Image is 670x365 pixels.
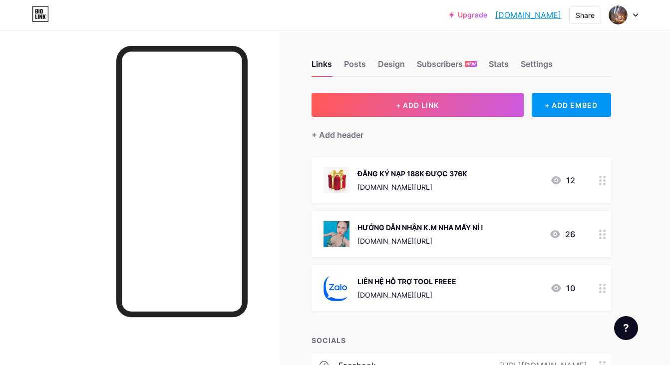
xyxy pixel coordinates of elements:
img: HƯỚNG DẪN NHẬN K.M NHA MẤY NÍ ! [324,221,349,247]
div: + ADD EMBED [532,93,611,117]
div: 12 [550,174,575,186]
img: ĐĂNG KÝ NẠP 188K ĐƯỢC 376K [324,167,349,193]
div: SOCIALS [312,335,611,346]
div: Subscribers [417,58,477,76]
div: Settings [521,58,553,76]
div: ĐĂNG KÝ NẠP 188K ĐƯỢC 376K [357,168,467,179]
div: Stats [489,58,509,76]
div: 10 [550,282,575,294]
div: Share [576,10,595,20]
a: Upgrade [449,11,487,19]
span: NEW [466,61,476,67]
div: Design [378,58,405,76]
div: [DOMAIN_NAME][URL] [357,182,467,192]
div: LIÊN HỆ HỖ TRỢ TOOL FREEE [357,276,456,287]
img: XITRUM 9E [609,5,628,24]
div: Links [312,58,332,76]
div: + Add header [312,129,363,141]
div: [DOMAIN_NAME][URL] [357,290,456,300]
div: Posts [344,58,366,76]
div: 26 [549,228,575,240]
img: LIÊN HỆ HỖ TRỢ TOOL FREEE [324,275,349,301]
div: [DOMAIN_NAME][URL] [357,236,483,246]
button: + ADD LINK [312,93,524,117]
a: [DOMAIN_NAME] [495,9,561,21]
span: + ADD LINK [396,101,439,109]
div: HƯỚNG DẪN NHẬN K.M NHA MẤY NÍ ! [357,222,483,233]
